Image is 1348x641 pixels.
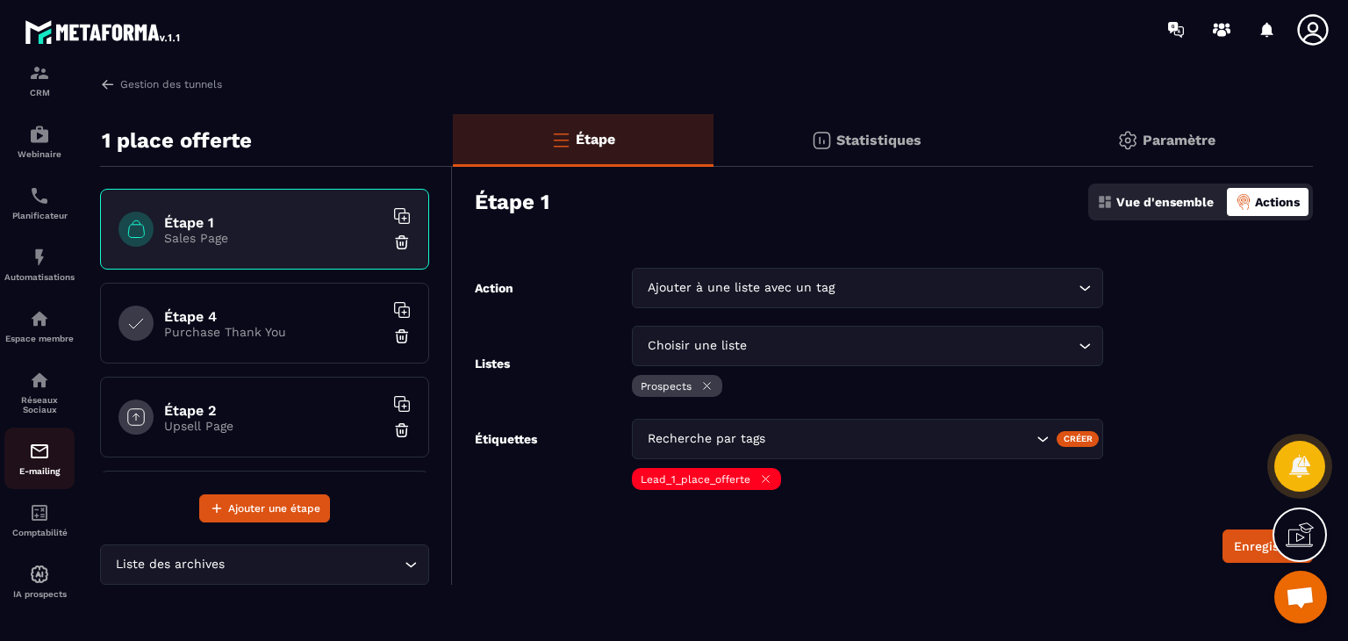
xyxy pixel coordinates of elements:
[29,62,50,83] img: formation
[393,328,411,345] img: trash
[4,528,75,537] p: Comptabilité
[29,308,50,329] img: automations
[164,419,384,433] p: Upsell Page
[641,473,750,486] p: Lead_1_place_offerte
[769,429,1032,449] input: Search for option
[4,357,75,428] a: social-networksocial-networkRéseaux Sociaux
[1057,431,1100,447] div: Créer
[550,129,571,150] img: bars-o.4a397970.svg
[836,132,921,148] p: Statistiques
[4,211,75,220] p: Planificateur
[4,489,75,551] a: accountantaccountantComptabilité
[1117,130,1138,151] img: setting-gr.5f69749f.svg
[29,502,50,523] img: accountant
[811,130,832,151] img: stats.20deebd0.svg
[643,429,769,449] span: Recherche par tags
[1116,195,1214,209] p: Vue d'ensemble
[576,131,615,148] p: Étape
[29,185,50,206] img: scheduler
[29,124,50,145] img: automations
[102,123,252,158] p: 1 place offerte
[393,234,411,251] img: trash
[4,334,75,343] p: Espace membre
[164,308,384,325] h6: Étape 4
[100,76,116,92] img: arrow
[641,380,692,393] p: Prospects
[4,428,75,489] a: emailemailE-mailing
[1274,571,1327,623] div: Ouvrir le chat
[632,326,1103,366] div: Search for option
[750,336,1074,356] input: Search for option
[4,111,75,172] a: automationsautomationsWebinaire
[4,149,75,159] p: Webinaire
[199,494,330,522] button: Ajouter une étape
[632,419,1103,459] div: Search for option
[4,272,75,282] p: Automatisations
[29,370,50,391] img: social-network
[228,500,320,517] span: Ajouter une étape
[4,466,75,476] p: E-mailing
[4,395,75,414] p: Réseaux Sociaux
[4,234,75,295] a: automationsautomationsAutomatisations
[1236,194,1251,210] img: actions-active.8f1ece3a.png
[29,564,50,585] img: automations
[393,421,411,439] img: trash
[25,16,183,47] img: logo
[164,402,384,419] h6: Étape 2
[475,432,537,494] label: Étiquettes
[4,295,75,357] a: automationsautomationsEspace membre
[475,190,549,214] h3: Étape 1
[1255,195,1300,209] p: Actions
[475,281,513,295] label: Action
[29,441,50,462] img: email
[4,172,75,234] a: schedulerschedulerPlanificateur
[475,357,510,371] label: Listes
[4,589,75,599] p: IA prospects
[632,268,1103,308] div: Search for option
[164,214,384,231] h6: Étape 1
[643,336,750,356] span: Choisir une liste
[164,231,384,245] p: Sales Page
[164,325,384,339] p: Purchase Thank You
[111,555,228,574] span: Liste des archives
[100,544,429,585] div: Search for option
[228,555,400,574] input: Search for option
[1143,132,1215,148] p: Paramètre
[1097,194,1113,210] img: dashboard.5f9f1413.svg
[838,278,1074,298] input: Search for option
[4,88,75,97] p: CRM
[1223,529,1313,563] button: Enregistrer
[643,278,838,298] span: Ajouter à une liste avec un tag
[100,76,222,92] a: Gestion des tunnels
[4,49,75,111] a: formationformationCRM
[29,247,50,268] img: automations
